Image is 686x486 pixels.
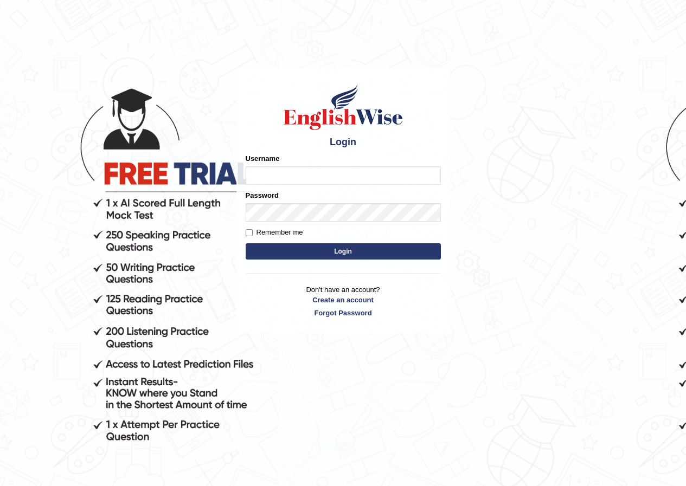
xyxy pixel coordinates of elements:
[246,137,441,148] h4: Login
[246,190,279,200] label: Password
[246,229,253,236] input: Remember me
[246,243,441,260] button: Login
[246,295,441,305] a: Create an account
[246,308,441,318] a: Forgot Password
[281,83,405,132] img: Logo of English Wise sign in for intelligent practice with AI
[246,227,303,238] label: Remember me
[246,284,441,318] p: Don't have an account?
[246,153,280,164] label: Username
